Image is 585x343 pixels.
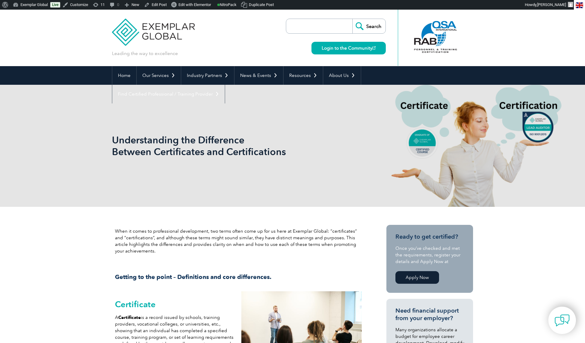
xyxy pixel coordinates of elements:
a: Apply Now [395,271,439,284]
a: Login to the Community [311,42,386,54]
span: [PERSON_NAME] [537,2,566,7]
h3: Need financial support from your employer? [395,307,464,322]
a: Live [50,2,60,8]
a: Our Services [137,66,181,85]
a: About Us [323,66,361,85]
a: News & Events [234,66,283,85]
span: Edit with Elementor [178,2,211,7]
strong: Getting to the point – Definitions and core differences. [115,273,271,280]
img: contact-chat.png [555,313,570,328]
a: Home [112,66,136,85]
img: open_square.png [372,46,376,50]
a: Find Certified Professional / Training Provider [112,85,225,103]
input: Search [352,19,385,33]
p: When it comes to professional development, two terms often come up for us here at Exemplar Global... [115,228,362,254]
a: Industry Partners [181,66,234,85]
p: Once you’ve checked and met the requirements, register your details and Apply Now at [395,245,464,265]
img: en [576,2,583,8]
h2: Certificate [115,299,235,309]
h1: Understanding the Difference Between Certificates and Certifications [112,134,343,158]
img: Exemplar Global [112,10,195,46]
p: Leading the way to excellence [112,50,178,57]
a: Resources [283,66,323,85]
h3: Ready to get certified? [395,233,464,240]
strong: Certificate [118,315,141,320]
